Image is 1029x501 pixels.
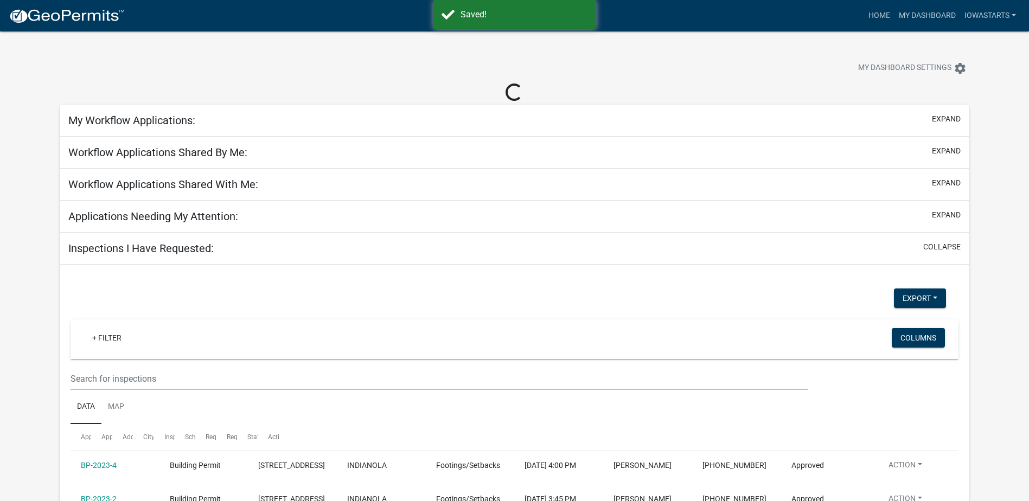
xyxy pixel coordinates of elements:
button: My Dashboard Settingssettings [849,57,975,79]
button: Export [894,288,946,308]
span: Application [81,433,114,441]
span: 515-330-6381 [702,461,766,470]
span: My Dashboard Settings [858,62,951,75]
a: My Dashboard [894,5,960,26]
button: Columns [892,328,945,348]
button: expand [932,177,961,189]
datatable-header-cell: Actions [258,424,278,450]
datatable-header-cell: Inspection Type [154,424,174,450]
span: Scheduled Time [185,433,232,441]
datatable-header-cell: Application [71,424,91,450]
h5: Applications Needing My Attention: [68,210,238,223]
h5: Inspections I Have Requested: [68,242,214,255]
span: INDIANOLA [347,461,387,470]
span: Building Permit [170,461,221,470]
a: Home [864,5,894,26]
span: City [143,433,155,441]
span: Status [247,433,266,441]
datatable-header-cell: Application Type [91,424,112,450]
span: 04/04/2023, 4:00 PM [525,461,576,470]
datatable-header-cell: Requestor Phone [216,424,237,450]
span: Requestor Phone [227,433,277,441]
span: Actions [268,433,290,441]
span: Inspection Type [164,433,210,441]
span: Footings/Setbacks [436,461,500,470]
span: Noah Pickard [613,461,672,470]
input: Search for inspections [71,368,808,390]
a: Data [71,390,101,425]
button: collapse [923,241,961,253]
button: expand [932,209,961,221]
span: Requestor Name [206,433,254,441]
a: IowaStarts [960,5,1020,26]
button: expand [932,145,961,157]
span: 2102 N 7TH ST [258,461,325,470]
datatable-header-cell: Requestor Name [195,424,216,450]
datatable-header-cell: Scheduled Time [175,424,195,450]
a: BP-2023-4 [81,461,117,470]
datatable-header-cell: City [133,424,154,450]
i: settings [954,62,967,75]
span: Address [123,433,146,441]
datatable-header-cell: Status [237,424,258,450]
div: Saved! [461,8,588,21]
span: Approved [791,461,824,470]
h5: My Workflow Applications: [68,114,195,127]
datatable-header-cell: Address [112,424,133,450]
a: + Filter [84,328,130,348]
button: Action [880,459,931,475]
h5: Workflow Applications Shared With Me: [68,178,258,191]
span: Application Type [101,433,151,441]
button: expand [932,113,961,125]
a: Map [101,390,131,425]
h5: Workflow Applications Shared By Me: [68,146,247,159]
